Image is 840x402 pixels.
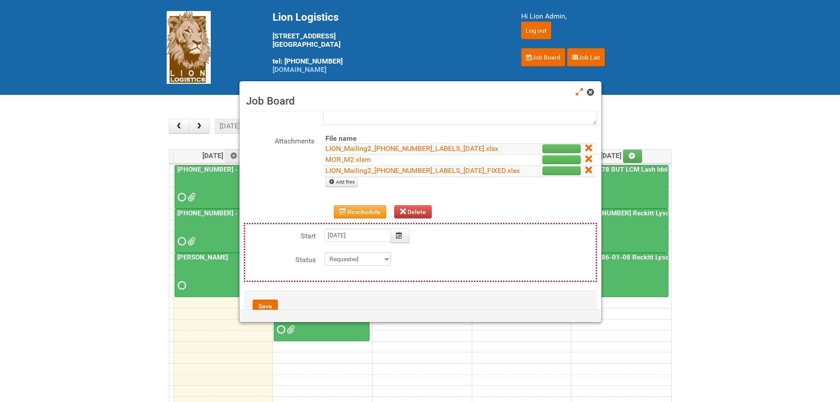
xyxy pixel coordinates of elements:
a: [PHONE_NUMBER] Reckitt Lysol Wipes Stage 4 - labeling day [573,209,759,217]
div: Hi Lion Admin, [521,11,674,22]
a: [PHONE_NUMBER] - Naked Reformulation Mailing 1 [175,165,270,209]
button: Reschedule [334,205,386,218]
a: Add an event [623,150,642,163]
h3: Job Board [246,94,595,108]
a: Lion Logistics [167,43,211,51]
a: [PHONE_NUMBER] Reckitt Lysol Wipes Stage 4 - labeling day [572,209,668,253]
button: [DATE] [215,119,245,134]
div: [STREET_ADDRESS] [GEOGRAPHIC_DATA] tel: [PHONE_NUMBER] [273,11,499,74]
a: Job List [567,48,605,67]
a: [PHONE_NUMBER] - Naked Reformulation Mailing 1 PHOTOS [175,209,270,253]
a: [PHONE_NUMBER] - Naked Reformulation Mailing 1 PHOTOS [175,209,360,217]
a: 25-058978 BUT LCM Lash Idole US / Retest [572,165,668,209]
span: Requested [277,327,283,333]
span: Requested [178,282,184,289]
span: GROUP 1003.jpg GROUP 1003 (2).jpg GROUP 1003 (3).jpg GROUP 1003 (4).jpg GROUP 1003 (5).jpg GROUP ... [187,238,194,244]
span: [DATE] [202,151,244,160]
input: Log out [521,22,551,39]
th: File name [323,134,522,144]
a: 25-011286-01-08 Reckitt Lysol Laundry Scented [573,253,723,261]
a: MOR_M2.xlsm [325,155,371,164]
span: Requested [178,238,184,244]
a: Add files [325,177,358,187]
img: Lion Logistics [167,11,211,84]
a: Job Board [521,48,565,67]
label: Attachments [244,134,314,147]
span: [DATE] [601,151,642,160]
a: Add an event [225,150,244,163]
label: Start [245,229,316,241]
a: [DOMAIN_NAME] [273,65,326,74]
a: 25-011286-01-08 Reckitt Lysol Laundry Scented [572,253,668,297]
span: GROUP 1001 (BACK).jpg GROUP 1001.jpg [287,327,293,333]
a: LION_Mailing2_[PHONE_NUMBER]_LABELS_[DATE].xlsx [325,144,498,153]
span: Lion25-055556-01_LABELS_03Oct25.xlsx MOR - 25-055556-01.xlsm G147.png G258.png G369.png M147.png ... [187,194,194,200]
a: [PERSON_NAME] [175,253,230,261]
a: LION_Mailing2_[PHONE_NUMBER]_LABELS_[DATE]_FIXED.xlsx [325,166,520,175]
a: [PHONE_NUMBER] - Naked Reformulation Mailing 1 [175,165,333,173]
button: Save [253,300,278,313]
button: Calendar [390,229,410,243]
span: Lion Logistics [273,11,339,23]
a: [PERSON_NAME] [175,253,270,297]
span: Requested [178,194,184,200]
a: 25-058978 BUT LCM Lash Idole US / Retest [573,165,709,173]
button: Delete [394,205,432,218]
label: Status [245,252,316,265]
